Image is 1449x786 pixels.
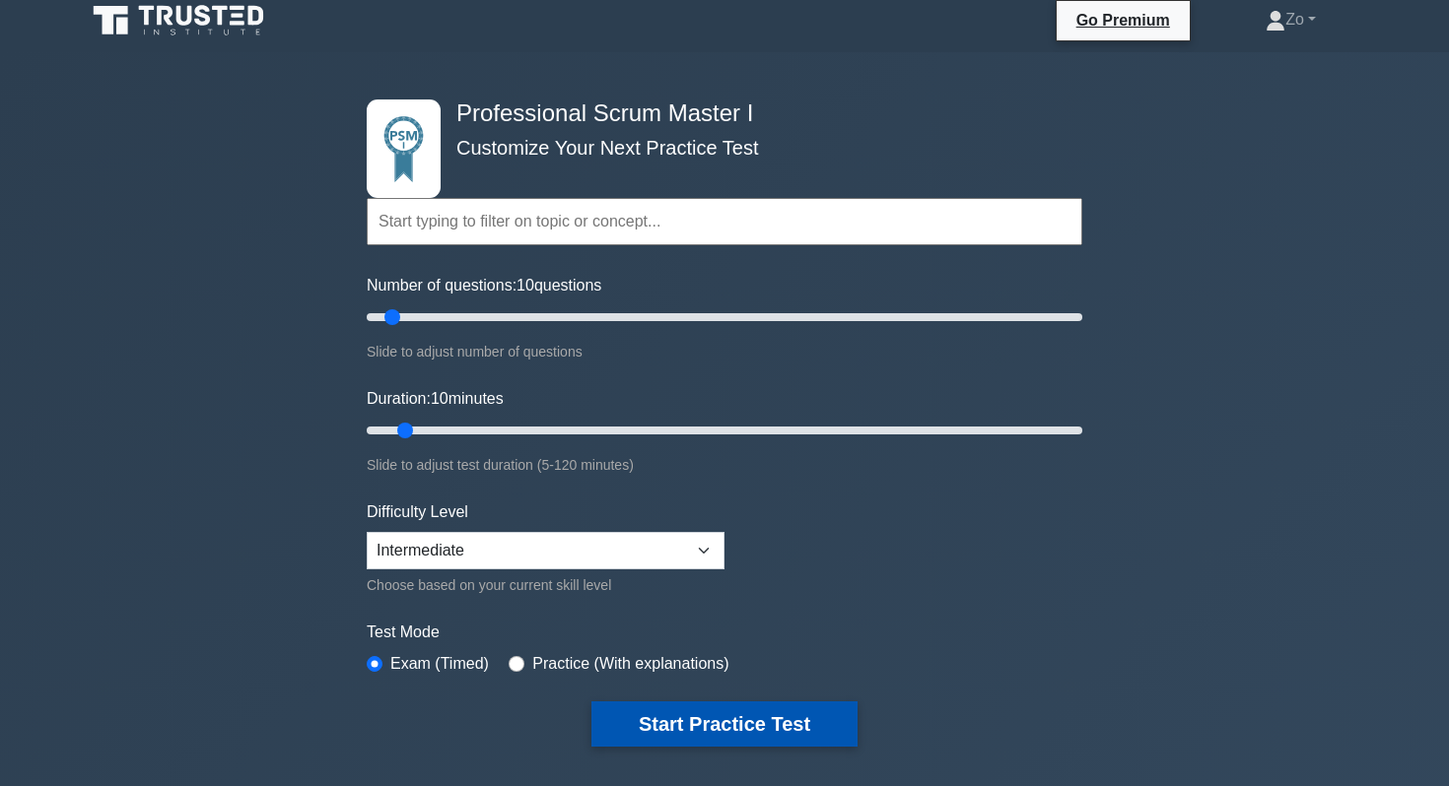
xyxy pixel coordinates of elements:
h4: Professional Scrum Master I [448,99,986,128]
span: 10 [517,277,534,294]
label: Test Mode [367,621,1082,644]
label: Exam (Timed) [390,652,489,676]
label: Number of questions: questions [367,274,601,297]
div: Slide to adjust number of questions [367,340,1082,363]
button: Start Practice Test [591,701,858,747]
label: Practice (With explanations) [532,652,728,676]
label: Duration: minutes [367,387,504,411]
a: Go Premium [1065,8,1182,33]
input: Start typing to filter on topic or concept... [367,198,1082,245]
div: Choose based on your current skill level [367,573,724,597]
label: Difficulty Level [367,500,468,524]
div: Slide to adjust test duration (5-120 minutes) [367,453,1082,477]
span: 10 [431,390,448,407]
